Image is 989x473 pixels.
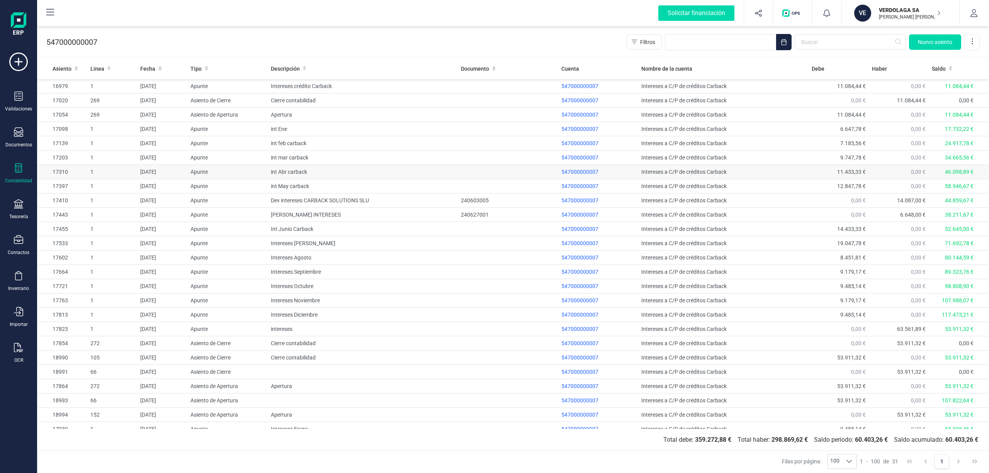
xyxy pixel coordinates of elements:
td: 17310 [37,165,87,179]
span: 24.917,78 € [945,140,974,146]
div: Contabilidad [5,178,32,184]
span: 547000000007 [561,254,598,261]
td: int mar carback [268,151,458,165]
td: Asiento de Cierre [187,336,267,351]
span: 12.847,78 € [837,183,866,189]
td: 16979 [37,79,87,93]
span: Total haber: [734,435,811,444]
td: 1 [87,136,138,151]
span: 11.084,44 € [945,83,974,89]
td: 1 [87,293,138,308]
span: 98.808,90 € [945,283,974,289]
td: Asiento de Apertura [187,108,267,122]
td: Intereses crédito Carback [268,79,458,93]
span: 53.911,32 € [897,340,926,346]
td: Apunte [187,122,267,136]
span: Saldo periodo: [811,435,891,444]
td: Intereses a C/P de créditos Carback [638,422,809,436]
td: Intereses a C/P de créditos Carback [638,322,809,336]
td: Intereses a C/P de créditos Carback [638,336,809,351]
span: Cuenta [561,65,579,73]
td: Intereses a C/P de créditos Carback [638,179,809,193]
span: 6.647,78 € [840,126,866,132]
td: Intereses a C/P de créditos Carback [638,351,809,365]
div: Solicitar financiación [658,5,734,21]
td: [PERSON_NAME] INTERESES [268,208,458,222]
span: 9.485,14 € [840,283,866,289]
td: Apunte [187,193,267,208]
span: 0,00 € [911,112,926,118]
td: Apunte [187,165,267,179]
span: 0,00 € [911,283,926,289]
td: 1 [87,193,138,208]
span: 53.911,32 € [837,383,866,389]
td: Cierre contabilidad [268,351,458,365]
td: 17098 [37,122,87,136]
td: [DATE] [137,193,187,208]
td: [DATE] [137,322,187,336]
button: Next Page [951,454,966,469]
div: 240627001 [461,211,555,219]
b: 359.272,88 € [695,436,731,443]
b: 298.869,62 € [771,436,808,443]
td: 269 [87,93,138,108]
span: 547000000007 [561,326,598,332]
span: 0,00 € [851,326,866,332]
span: 89.323,76 € [945,269,974,275]
td: 17139 [37,136,87,151]
input: Buscar [795,34,906,50]
td: Int Junio Carback [268,222,458,236]
span: Nuevo asiento [918,38,952,46]
td: [DATE] [137,222,187,236]
span: Total debe: [660,435,734,444]
span: 53.911,32 € [897,412,926,418]
span: 0,00 € [911,154,926,161]
span: 9.485,14 € [840,312,866,318]
td: 1 [87,322,138,336]
span: 0,00 € [911,383,926,389]
td: 66 [87,393,138,408]
td: 1 [87,265,138,279]
span: 0,00 € [911,140,926,146]
td: Apunte [187,136,267,151]
span: 0,00 € [911,254,926,261]
td: 105 [87,351,138,365]
td: 1 [87,165,138,179]
div: VE [854,5,871,22]
div: Documentos [5,142,32,148]
td: Apertura [268,108,458,122]
td: Intereses Noviembre [268,293,458,308]
span: 547000000007 [561,226,598,232]
td: Apunte [187,251,267,265]
td: 17664 [37,265,87,279]
p: VERDOLAGA SA [879,6,941,14]
span: 0,00 € [851,212,866,218]
span: 547000000007 [561,140,598,146]
td: Intereses a C/P de créditos Carback [638,222,809,236]
span: Debe [812,65,824,73]
td: 17721 [37,279,87,293]
span: Saldo acumulado: [891,435,981,444]
span: 52.645,00 € [945,226,974,232]
td: 17823 [37,322,87,336]
td: [DATE] [137,179,187,193]
span: Descripción [271,65,300,73]
td: 17602 [37,251,87,265]
td: 1 [87,236,138,251]
td: Intereses a C/P de créditos Carback [638,122,809,136]
td: [DATE] [137,408,187,422]
span: 58.946,67 € [945,183,974,189]
span: 547000000007 [561,383,598,389]
span: 11.433,33 € [837,169,866,175]
span: 6.648,00 € [900,212,926,218]
td: 272 [87,379,138,393]
td: 18990 [37,351,87,365]
span: Filtros [640,38,655,46]
td: Asiento de Apertura [187,393,267,408]
td: Intereses a C/P de créditos Carback [638,293,809,308]
span: 547000000007 [561,154,598,161]
span: 547000000007 [561,169,598,175]
span: 117.473,21 € [942,312,974,318]
td: Dev intereses CARBACK SOLUTIONS SLU [268,193,458,208]
span: Haber [872,65,887,73]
